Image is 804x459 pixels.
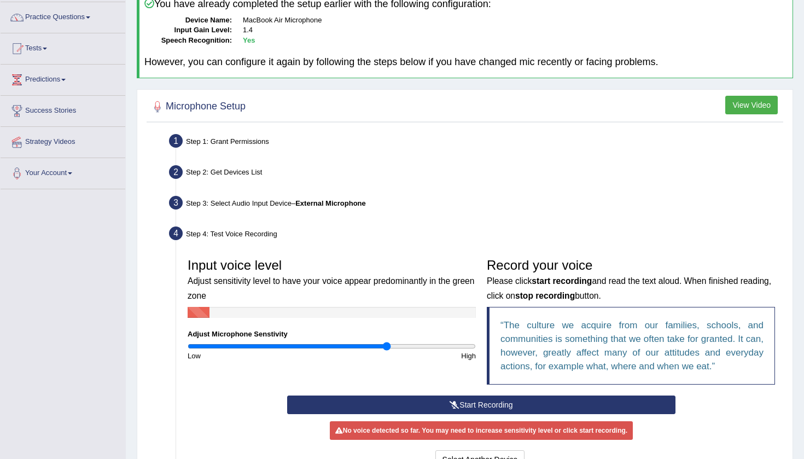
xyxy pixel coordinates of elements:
[500,320,764,371] q: The culture we acquire from our families, schools, and communities is something that we often tak...
[487,258,775,301] h3: Record your voice
[164,193,788,217] div: Step 3: Select Audio Input Device
[1,158,125,185] a: Your Account
[532,276,592,286] b: start recording
[295,199,366,207] b: External Microphone
[292,199,366,207] span: –
[144,36,232,46] dt: Speech Recognition:
[515,291,575,300] b: stop recording
[188,329,288,339] label: Adjust Microphone Senstivity
[1,33,125,61] a: Tests
[243,36,255,44] b: Yes
[144,25,232,36] dt: Input Gain Level:
[188,258,476,301] h3: Input voice level
[1,65,125,92] a: Predictions
[1,96,125,123] a: Success Stories
[330,421,633,440] div: No voice detected so far. You may need to increase sensitivity level or click start recording.
[332,351,482,361] div: High
[144,15,232,26] dt: Device Name:
[725,96,778,114] button: View Video
[144,57,788,68] h4: However, you can configure it again by following the steps below if you have changed mic recently...
[164,223,788,247] div: Step 4: Test Voice Recording
[1,127,125,154] a: Strategy Videos
[182,351,332,361] div: Low
[164,131,788,155] div: Step 1: Grant Permissions
[149,98,246,115] h2: Microphone Setup
[243,25,788,36] dd: 1.4
[243,15,788,26] dd: MacBook Air Microphone
[1,2,125,30] a: Practice Questions
[287,396,675,414] button: Start Recording
[164,162,788,186] div: Step 2: Get Devices List
[487,276,771,300] small: Please click and read the text aloud. When finished reading, click on button.
[188,276,474,300] small: Adjust sensitivity level to have your voice appear predominantly in the green zone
